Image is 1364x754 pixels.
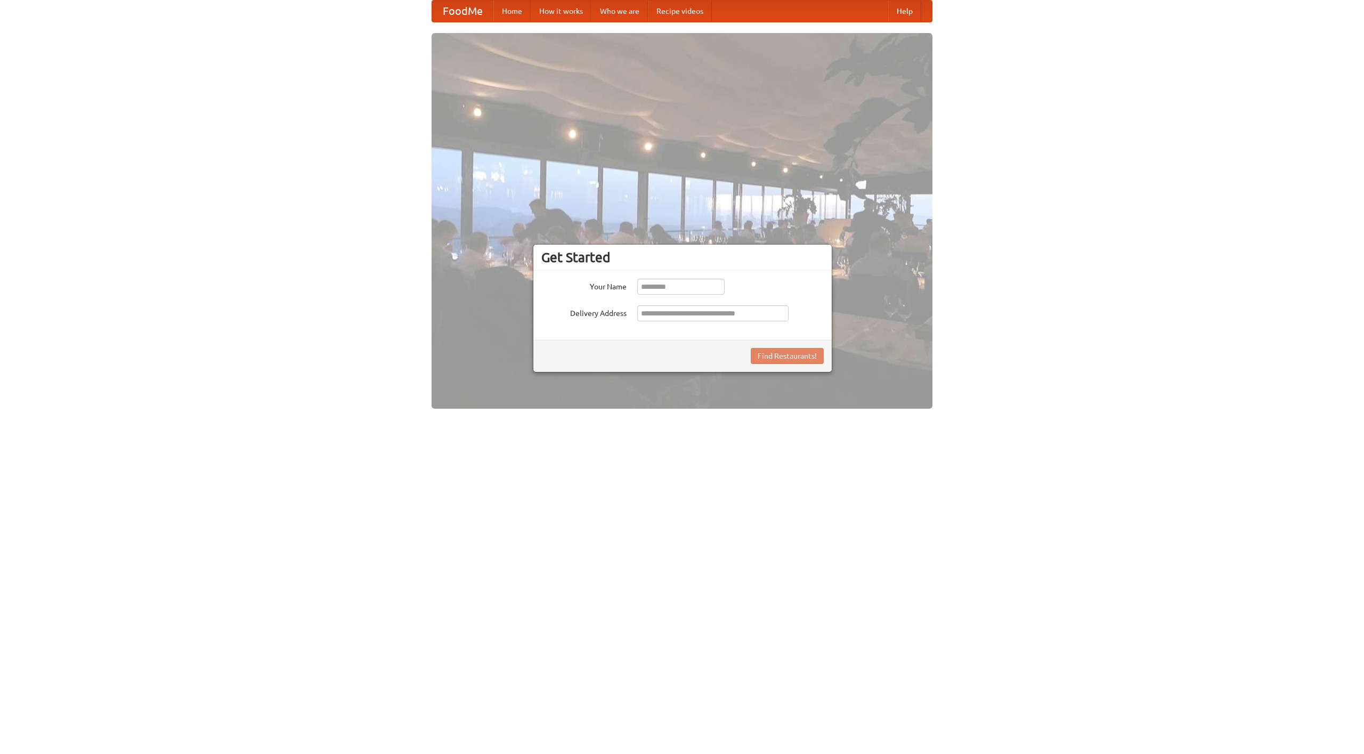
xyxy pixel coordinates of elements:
label: Your Name [541,279,627,292]
a: Home [493,1,531,22]
a: Who we are [591,1,648,22]
a: Help [888,1,921,22]
a: How it works [531,1,591,22]
button: Find Restaurants! [751,348,824,364]
a: Recipe videos [648,1,712,22]
h3: Get Started [541,249,824,265]
label: Delivery Address [541,305,627,319]
a: FoodMe [432,1,493,22]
